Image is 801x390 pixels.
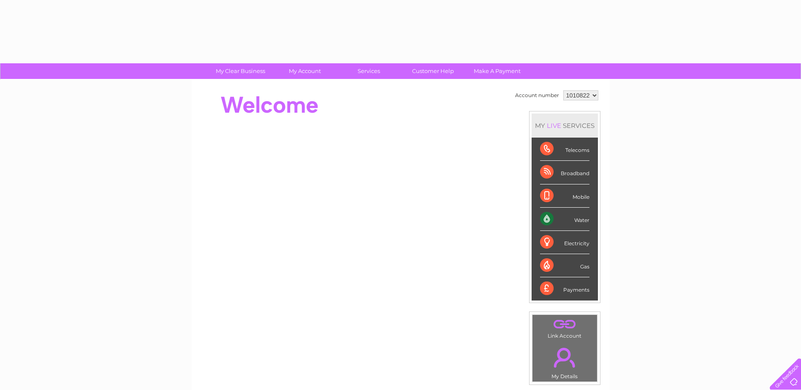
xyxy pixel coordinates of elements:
[540,138,589,161] div: Telecoms
[540,208,589,231] div: Water
[540,184,589,208] div: Mobile
[540,254,589,277] div: Gas
[532,314,597,341] td: Link Account
[532,341,597,382] td: My Details
[270,63,339,79] a: My Account
[532,114,598,138] div: MY SERVICES
[540,161,589,184] div: Broadband
[535,317,595,332] a: .
[398,63,468,79] a: Customer Help
[206,63,275,79] a: My Clear Business
[535,343,595,372] a: .
[334,63,404,79] a: Services
[540,231,589,254] div: Electricity
[545,122,563,130] div: LIVE
[513,88,561,103] td: Account number
[462,63,532,79] a: Make A Payment
[540,277,589,300] div: Payments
